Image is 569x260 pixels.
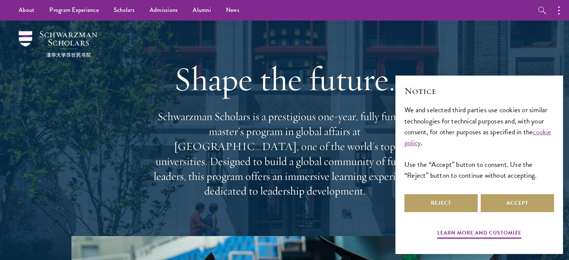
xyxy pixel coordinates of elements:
[404,85,554,97] h2: Notice
[404,126,551,148] a: cookie policy
[19,31,97,57] img: Schwarzman Scholars
[404,104,554,180] div: We and selected third parties use cookies or similar technologies for technical purposes and, wit...
[150,58,419,100] h1: Shape the future.
[437,228,521,240] button: Learn more and customize
[150,109,419,199] p: Schwarzman Scholars is a prestigious one-year, fully funded master’s program in global affairs at...
[404,194,478,212] button: Reject
[481,194,554,212] button: Accept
